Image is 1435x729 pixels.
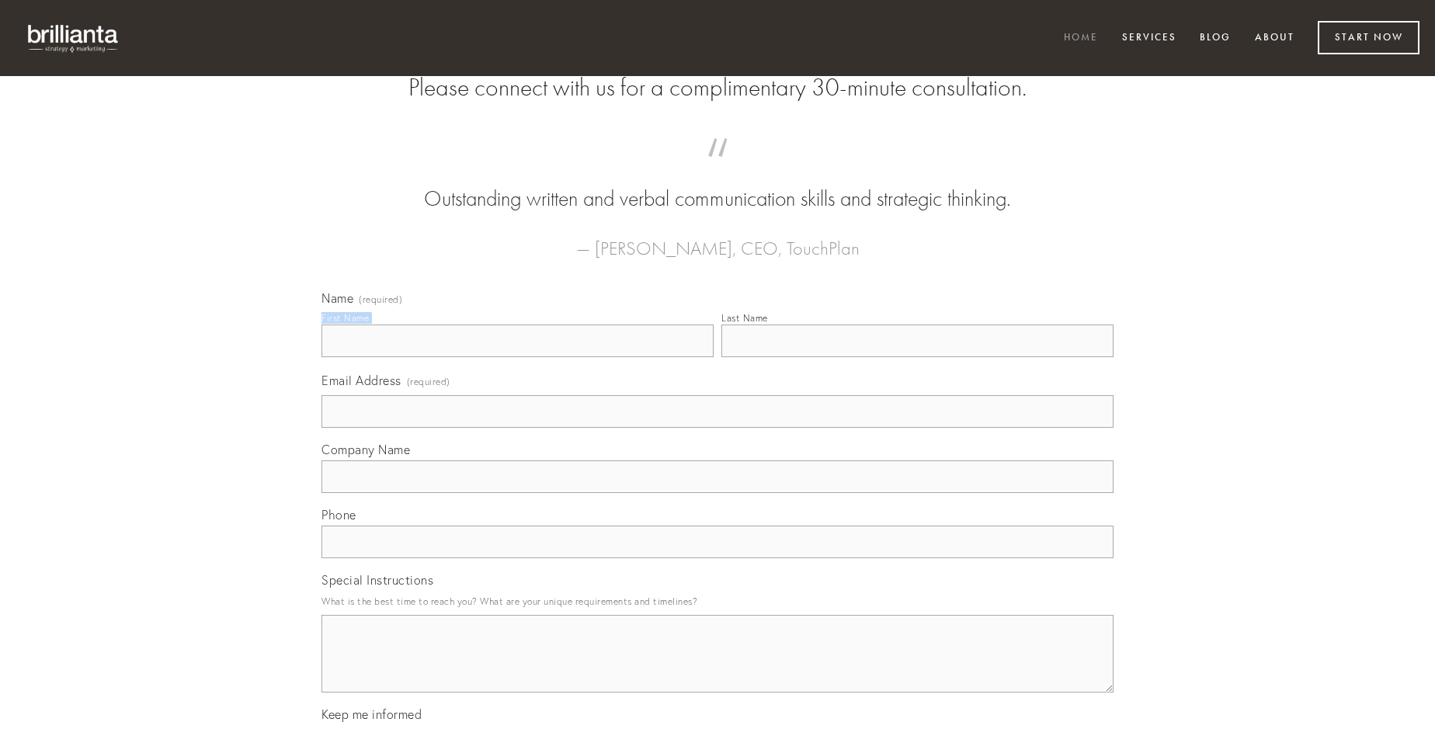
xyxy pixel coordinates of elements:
[1112,26,1187,51] a: Services
[407,371,450,392] span: (required)
[321,442,410,457] span: Company Name
[321,507,356,522] span: Phone
[321,290,353,306] span: Name
[321,706,422,722] span: Keep me informed
[321,312,369,324] div: First Name
[1318,21,1419,54] a: Start Now
[346,154,1089,214] blockquote: Outstanding written and verbal communication skills and strategic thinking.
[321,591,1114,612] p: What is the best time to reach you? What are your unique requirements and timelines?
[346,214,1089,264] figcaption: — [PERSON_NAME], CEO, TouchPlan
[16,16,132,61] img: brillianta - research, strategy, marketing
[1190,26,1241,51] a: Blog
[346,154,1089,184] span: “
[1054,26,1108,51] a: Home
[321,73,1114,102] h2: Please connect with us for a complimentary 30-minute consultation.
[1245,26,1305,51] a: About
[721,312,768,324] div: Last Name
[359,295,402,304] span: (required)
[321,373,401,388] span: Email Address
[321,572,433,588] span: Special Instructions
